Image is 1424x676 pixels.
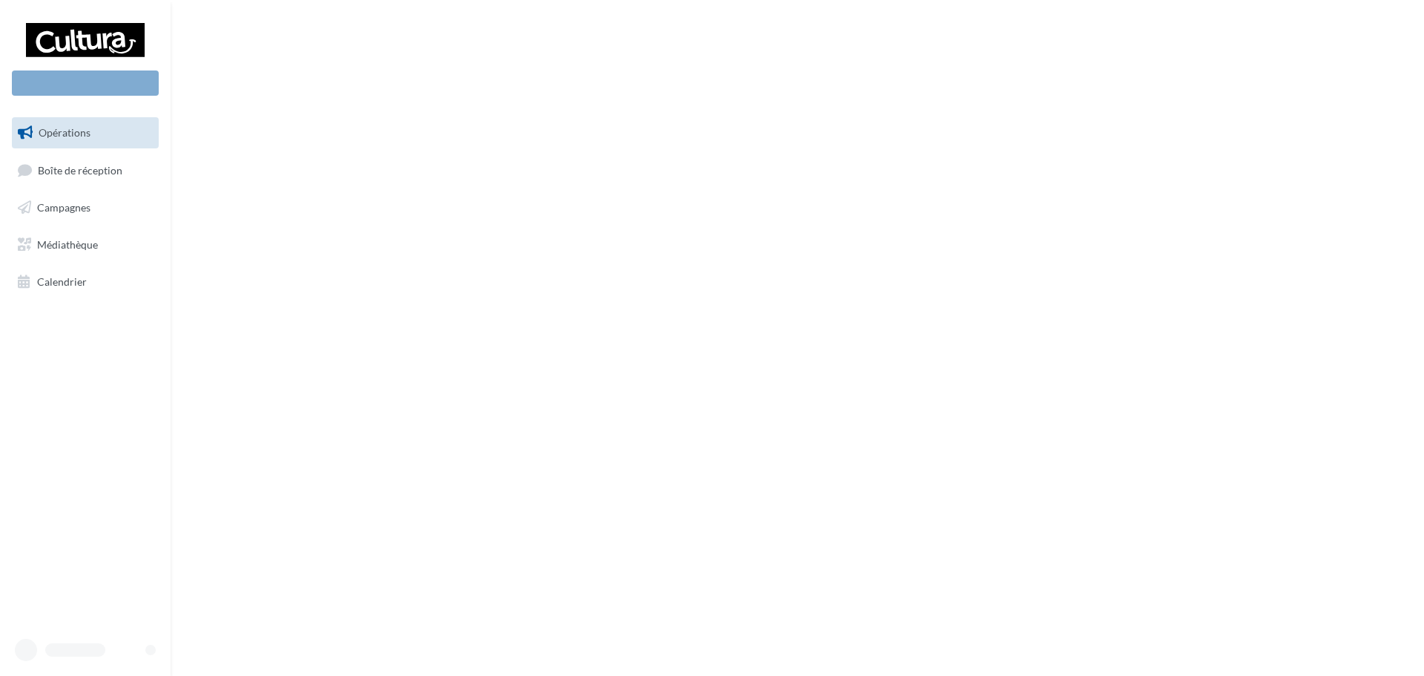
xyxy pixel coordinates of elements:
span: Calendrier [37,275,87,287]
a: Médiathèque [9,229,162,260]
span: Campagnes [37,201,90,214]
a: Campagnes [9,192,162,223]
a: Boîte de réception [9,154,162,186]
a: Opérations [9,117,162,148]
span: Boîte de réception [38,163,122,176]
div: Nouvelle campagne [12,70,159,96]
span: Médiathèque [37,238,98,251]
a: Calendrier [9,266,162,298]
span: Opérations [39,126,90,139]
